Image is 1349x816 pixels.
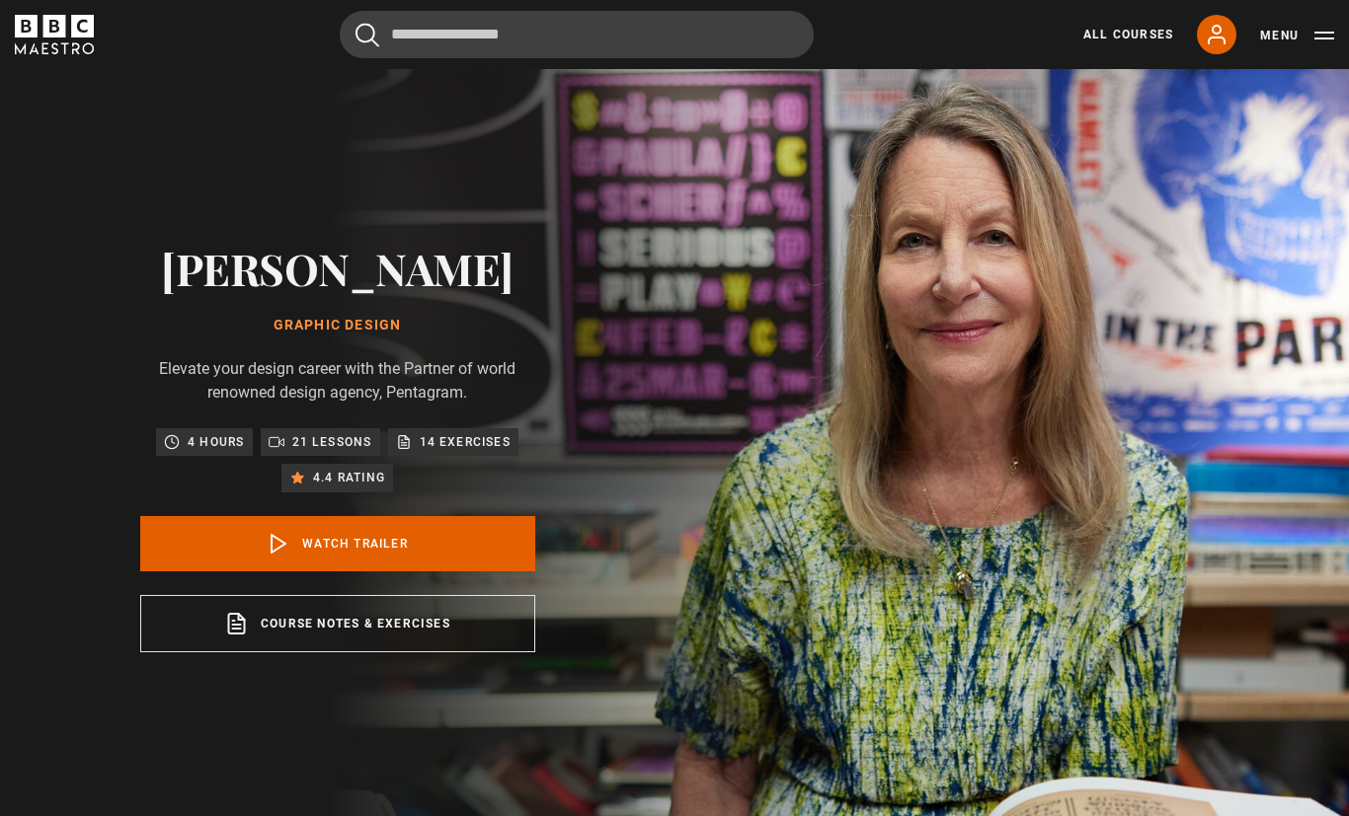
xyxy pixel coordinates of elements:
[340,11,814,58] input: Search
[140,357,535,405] p: Elevate your design career with the Partner of world renowned design agency, Pentagram.
[1083,26,1173,43] a: All Courses
[140,595,535,652] a: Course notes & exercises
[140,243,535,293] h2: [PERSON_NAME]
[1260,26,1334,45] button: Toggle navigation
[188,432,244,452] p: 4 hours
[292,432,372,452] p: 21 lessons
[140,318,535,334] h1: Graphic Design
[15,15,94,54] svg: BBC Maestro
[356,23,379,47] button: Submit the search query
[140,516,535,571] a: Watch Trailer
[420,432,511,452] p: 14 exercises
[313,468,385,487] p: 4.4 rating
